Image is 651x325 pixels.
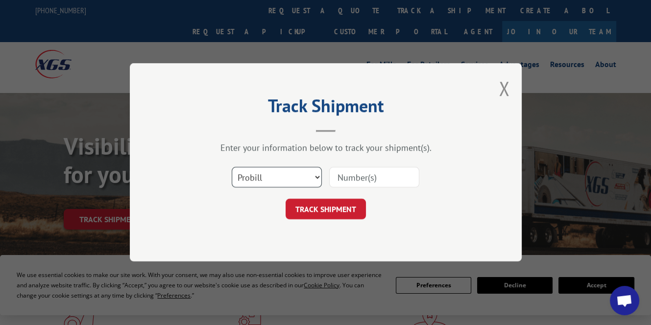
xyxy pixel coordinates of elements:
h2: Track Shipment [179,99,473,117]
input: Number(s) [329,167,419,188]
div: Open chat [610,286,639,315]
button: TRACK SHIPMENT [286,199,366,220]
div: Enter your information below to track your shipment(s). [179,142,473,154]
button: Close modal [499,75,509,101]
